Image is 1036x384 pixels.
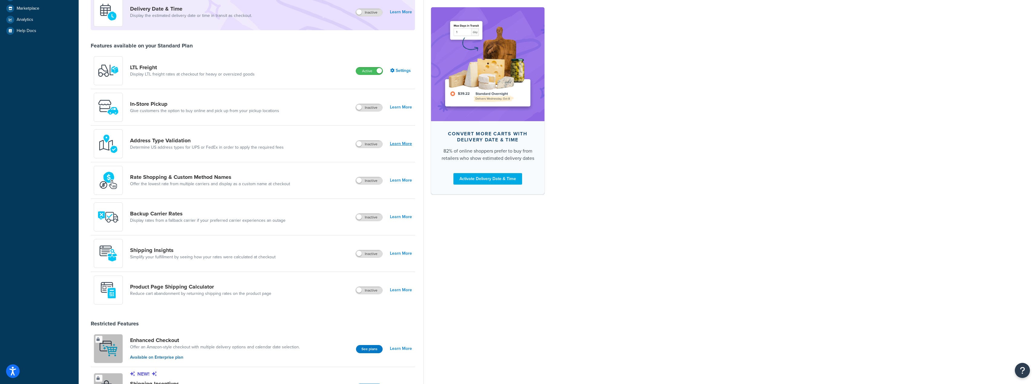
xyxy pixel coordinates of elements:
a: Offer an Amazon-style checkout with multiple delivery options and calendar date selection. [130,344,300,350]
a: Address Type Validation [130,137,284,144]
span: Marketplace [17,6,39,11]
a: Marketplace [5,3,74,14]
div: 82% of online shoppers prefer to buy from retailers who show estimated delivery dates [441,147,535,162]
a: Learn More [390,344,412,353]
label: Inactive [356,104,382,111]
img: wfgcfpwTIucLEAAAAASUVORK5CYII= [98,97,119,118]
a: Display LTL freight rates at checkout for heavy or oversized goods [130,71,255,77]
label: Inactive [356,250,382,257]
label: Active [356,67,383,75]
a: Learn More [390,176,412,185]
img: y79ZsPf0fXUFUhFXDzUgf+ktZg5F2+ohG75+v3d2s1D9TjoU8PiyCIluIjV41seZevKCRuEjTPPOKHJsQcmKCXGdfprl3L4q7... [98,60,119,81]
img: Acw9rhKYsOEjAAAAAElFTkSuQmCC [98,243,119,264]
img: icon-duo-feat-rate-shopping-ecdd8bed.png [98,170,119,191]
label: Inactive [356,177,382,184]
a: Learn More [390,286,412,294]
a: Rate Shopping & Custom Method Names [130,174,290,180]
a: Settings [390,66,412,75]
p: Available on Enterprise plan [130,354,300,361]
a: Analytics [5,14,74,25]
img: +D8d0cXZM7VpdAAAAAElFTkSuQmCC [98,279,119,301]
span: Help Docs [17,28,36,34]
a: Determine US address types for UPS or FedEx in order to apply the required fees [130,144,284,150]
a: Backup Carrier Rates [130,210,286,217]
a: LTL Freight [130,64,255,71]
a: Shipping Insights [130,247,276,253]
label: Inactive [356,140,382,148]
a: Offer the lowest rate from multiple carriers and display as a custom name at checkout [130,181,290,187]
a: Enhanced Checkout [130,337,300,344]
label: Inactive [356,9,382,16]
a: Product Page Shipping Calculator [130,283,271,290]
a: Display rates from a fallback carrier if your preferred carrier experiences an outage [130,218,286,224]
button: Open Resource Center [1015,363,1030,378]
p: New! [130,371,318,377]
div: Restricted Features [91,320,139,327]
span: Analytics [17,17,33,22]
div: Convert more carts with delivery date & time [441,131,535,143]
img: gfkeb5ejjkALwAAAABJRU5ErkJggg== [98,2,119,23]
a: Activate Delivery Date & Time [453,173,522,184]
a: Reduce cart abandonment by returning shipping rates on the product page [130,291,271,297]
img: feature-image-ddt-36eae7f7280da8017bfb280eaccd9c446f90b1fe08728e4019434db127062ab4.png [440,16,535,112]
a: Learn More [390,249,412,258]
a: Learn More [390,213,412,221]
img: icon-duo-feat-backup-carrier-4420b188.png [98,206,119,227]
a: Learn More [390,8,412,16]
a: Learn More [390,140,412,148]
div: Features available on your Standard Plan [91,42,193,49]
a: Display the estimated delivery date or time in transit as checkout. [130,13,252,19]
a: Help Docs [5,25,74,36]
label: Inactive [356,214,382,221]
a: Learn More [390,103,412,111]
a: Simplify your fulfillment by seeing how your rates were calculated at checkout [130,254,276,260]
a: In-Store Pickup [130,101,279,107]
label: Inactive [356,287,382,294]
a: Delivery Date & Time [130,5,252,12]
button: See plans [356,345,383,353]
img: kIG8fy0lQAAAABJRU5ErkJggg== [98,133,119,154]
a: Give customers the option to buy online and pick up from your pickup locations [130,108,279,114]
